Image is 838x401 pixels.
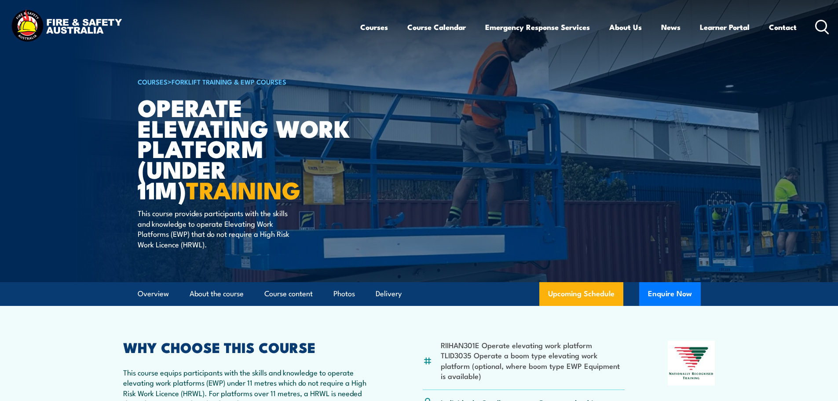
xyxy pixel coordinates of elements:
[264,282,313,305] a: Course content
[661,15,681,39] a: News
[441,350,625,381] li: TLID3035 Operate a boom type elevating work platform (optional, where boom type EWP Equipment is ...
[639,282,701,306] button: Enquire Now
[769,15,797,39] a: Contact
[700,15,750,39] a: Learner Portal
[123,341,380,353] h2: WHY CHOOSE THIS COURSE
[360,15,388,39] a: Courses
[668,341,715,386] img: Nationally Recognised Training logo.
[138,208,298,249] p: This course provides participants with the skills and knowledge to operate Elevating Work Platfor...
[376,282,402,305] a: Delivery
[138,76,355,87] h6: >
[172,77,286,86] a: Forklift Training & EWP Courses
[138,282,169,305] a: Overview
[138,97,355,200] h1: Operate Elevating Work Platform (under 11m)
[609,15,642,39] a: About Us
[539,282,623,306] a: Upcoming Schedule
[186,171,300,207] strong: TRAINING
[190,282,244,305] a: About the course
[138,77,168,86] a: COURSES
[333,282,355,305] a: Photos
[407,15,466,39] a: Course Calendar
[485,15,590,39] a: Emergency Response Services
[441,340,625,350] li: RIIHAN301E Operate elevating work platform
